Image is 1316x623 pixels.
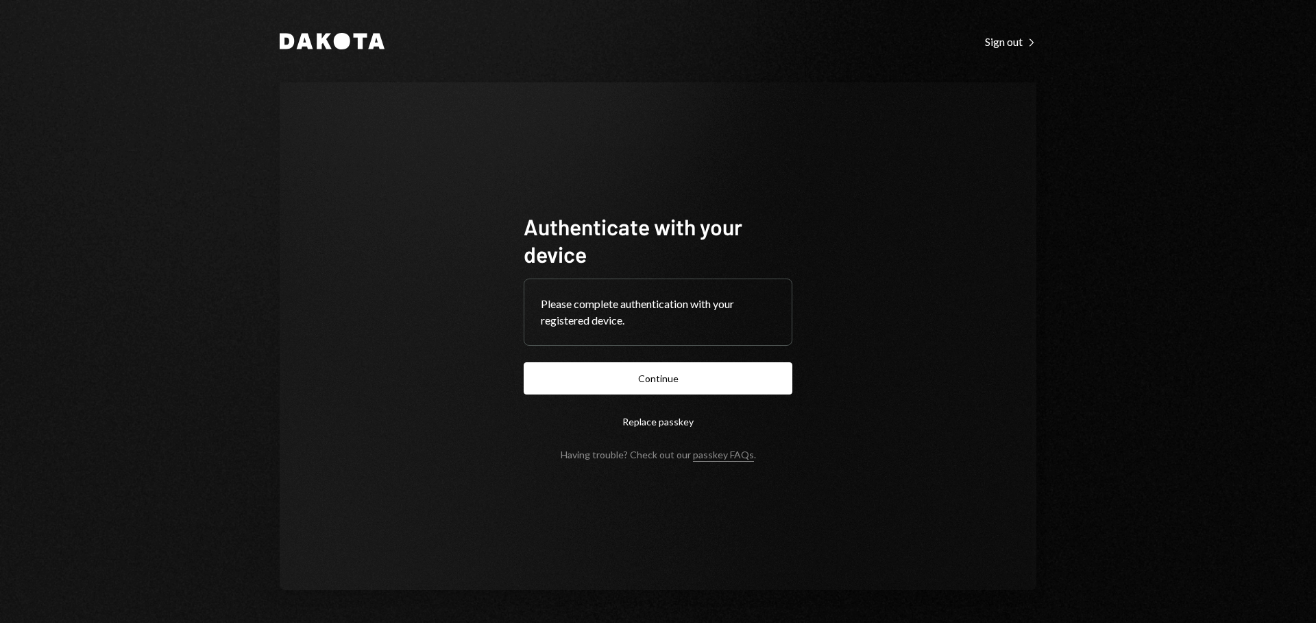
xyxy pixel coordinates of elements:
[541,296,775,329] div: Please complete authentication with your registered device.
[524,362,792,395] button: Continue
[693,449,754,462] a: passkey FAQs
[524,213,792,268] h1: Authenticate with your device
[524,405,792,438] button: Replace passkey
[985,35,1036,49] div: Sign out
[985,34,1036,49] a: Sign out
[561,449,756,460] div: Having trouble? Check out our .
